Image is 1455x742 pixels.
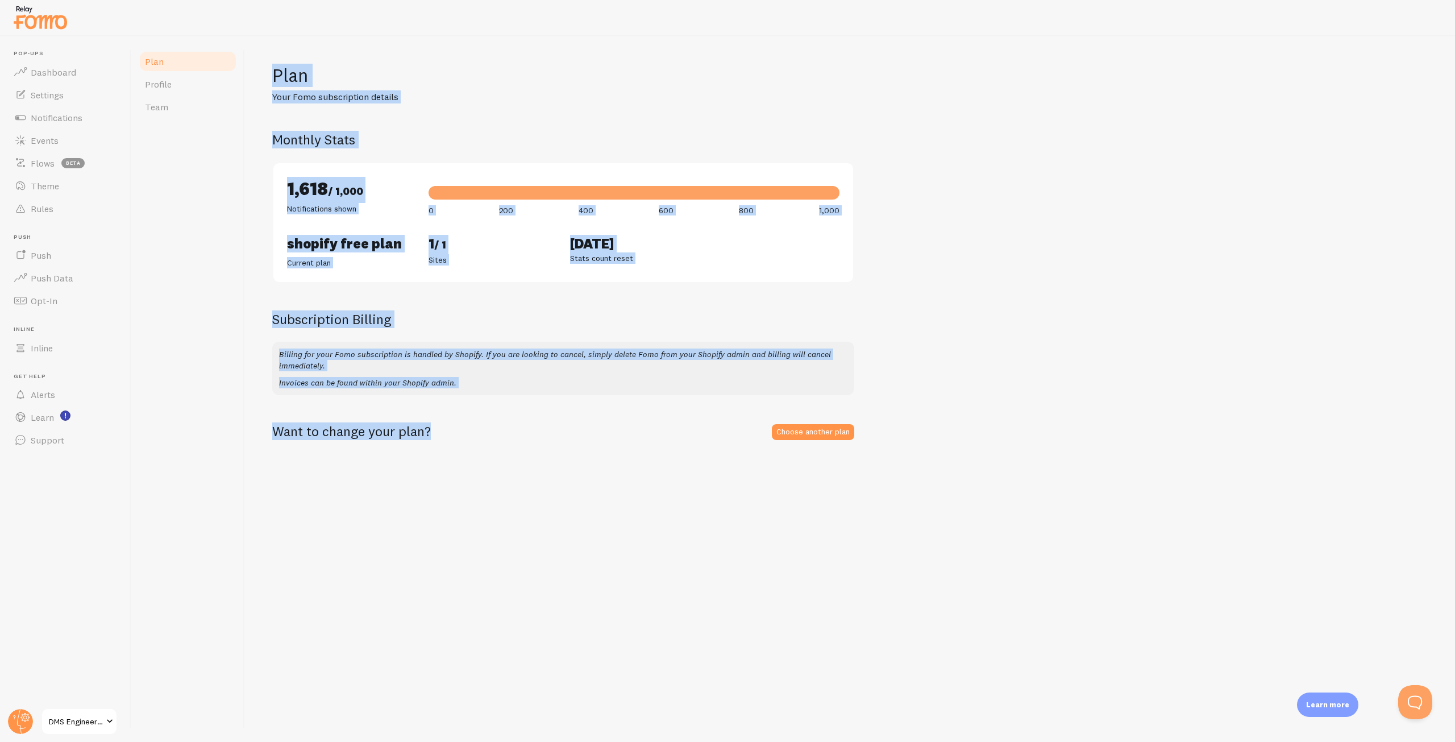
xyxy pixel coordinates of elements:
a: Dashboard [7,61,124,84]
span: 800 [739,206,754,214]
span: Pop-ups [14,50,124,57]
a: DMS Engineering [41,708,118,735]
h2: Shopify Free Plan [287,235,415,252]
p: Your Fomo subscription details [272,90,545,103]
span: / 1 [434,238,446,251]
span: 400 [579,206,593,214]
span: 200 [499,206,513,214]
a: Profile [138,73,238,96]
span: Plan [145,56,164,67]
a: Inline [7,337,124,359]
span: Events [31,135,59,146]
span: 1,000 [819,206,839,214]
span: Learn [31,412,54,423]
a: Plan [138,50,238,73]
span: Alerts [31,389,55,400]
a: Settings [7,84,124,106]
span: Opt-In [31,295,57,306]
span: Inline [14,326,124,333]
p: Stats count reset [570,252,698,264]
p: Billing for your Fomo subscription is handled by Shopify. If you are looking to cancel, simply de... [279,349,847,371]
h2: [DATE] [570,235,698,252]
a: Flows beta [7,152,124,175]
span: Profile [145,78,172,90]
a: Rules [7,197,124,220]
span: Push [14,234,124,241]
a: Learn [7,406,124,429]
span: Rules [31,203,53,214]
h1: Plan [272,64,1428,87]
svg: <p>Watch New Feature Tutorials!</p> [60,411,70,421]
a: Push Data [7,267,124,289]
img: fomo-relay-logo-orange.svg [12,3,69,32]
h2: Monthly Stats [272,131,1428,148]
span: Support [31,434,64,446]
a: Theme [7,175,124,197]
span: Push [31,250,51,261]
span: Dashboard [31,67,76,78]
div: Learn more [1297,693,1358,717]
span: beta [61,158,85,168]
a: Opt-In [7,289,124,312]
span: DMS Engineering [49,715,103,728]
a: Events [7,129,124,152]
span: Settings [31,89,64,101]
a: Notifications [7,106,124,129]
p: Notifications shown [287,203,415,214]
h2: 1,618 [287,177,415,203]
p: Learn more [1306,699,1349,710]
span: Notifications [31,112,82,123]
p: Current plan [287,257,415,268]
span: Flows [31,157,55,169]
a: Support [7,429,124,451]
span: / 1,000 [328,185,363,198]
iframe: Help Scout Beacon - Open [1398,685,1432,719]
h2: 1 [429,235,556,254]
span: Inline [31,342,53,354]
span: 0 [429,206,434,214]
span: 600 [659,206,674,214]
a: Choose another plan [772,424,854,440]
h2: Subscription Billing [272,310,854,328]
p: Invoices can be found within your Shopify admin. [279,377,847,388]
a: Team [138,96,238,118]
p: Sites [429,254,556,266]
span: Push Data [31,272,73,284]
span: Get Help [14,373,124,380]
h2: Want to change your plan? [272,422,431,440]
span: Theme [31,180,59,192]
a: Push [7,244,124,267]
a: Alerts [7,383,124,406]
span: Team [145,101,168,113]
